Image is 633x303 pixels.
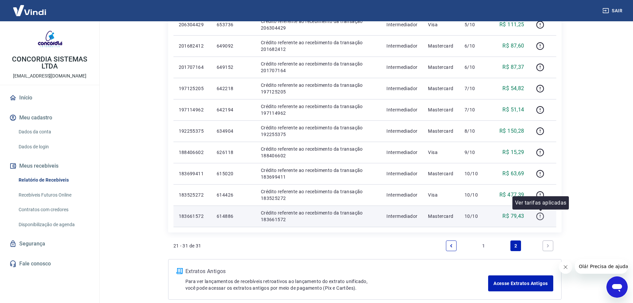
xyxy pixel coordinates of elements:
[261,39,376,53] p: Crédito referente ao recebimento da transação 201682412
[499,127,524,135] p: R$ 150,28
[428,149,454,156] p: Visa
[428,192,454,198] p: Visa
[16,125,91,139] a: Dados da conta
[16,140,91,154] a: Dados de login
[386,85,417,92] p: Intermediador
[386,43,417,49] p: Intermediador
[601,5,625,17] button: Sair
[261,146,376,159] p: Crédito referente ao recebimento da transação 188406602
[179,64,206,71] p: 201707164
[428,106,454,113] p: Mastercard
[465,21,484,28] p: 5/10
[465,170,484,177] p: 10/10
[465,43,484,49] p: 6/10
[179,106,206,113] p: 197114962
[428,128,454,134] p: Mastercard
[185,278,488,291] p: Para ver lançamentos de recebíveis retroativos ao lançamento do extrato unificado, você pode aces...
[559,260,572,274] iframe: Fechar mensagem
[502,84,524,92] p: R$ 54,82
[173,242,201,249] p: 21 - 31 de 31
[502,42,524,50] p: R$ 87,60
[261,210,376,223] p: Crédito referente ao recebimento da transação 183661572
[217,213,250,220] p: 614886
[261,124,376,138] p: Crédito referente ao recebimento da transação 192255375
[428,21,454,28] p: Visa
[13,73,86,79] p: [EMAIL_ADDRESS][DOMAIN_NAME]
[386,64,417,71] p: Intermediador
[575,259,628,274] iframe: Mensagem da empresa
[8,159,91,173] button: Meus recebíveis
[465,192,484,198] p: 10/10
[386,128,417,134] p: Intermediador
[478,240,489,251] a: Page 1
[465,128,484,134] p: 8/10
[386,192,417,198] p: Intermediador
[261,18,376,31] p: Crédito referente ao recebimento da transação 206304429
[8,110,91,125] button: Meu cadastro
[502,63,524,71] p: R$ 87,37
[428,85,454,92] p: Mastercard
[217,170,250,177] p: 615020
[16,203,91,217] a: Contratos com credores
[217,21,250,28] p: 653736
[502,170,524,178] p: R$ 63,69
[465,213,484,220] p: 10/10
[261,188,376,202] p: Crédito referente ao recebimento da transação 183525272
[8,0,51,21] img: Vindi
[261,61,376,74] p: Crédito referente ao recebimento da transação 201707164
[185,267,488,275] p: Extratos Antigos
[217,64,250,71] p: 649152
[5,56,94,70] p: CONCORDIA SISTEMAS LTDA
[428,213,454,220] p: Mastercard
[502,212,524,220] p: R$ 79,43
[386,213,417,220] p: Intermediador
[8,90,91,105] a: Início
[8,236,91,251] a: Segurança
[502,106,524,114] p: R$ 51,14
[261,167,376,180] p: Crédito referente ao recebimento da transação 183699411
[499,191,524,199] p: R$ 477,39
[217,149,250,156] p: 626118
[16,218,91,231] a: Disponibilização de agenda
[386,170,417,177] p: Intermediador
[4,5,56,10] span: Olá! Precisa de ajuda?
[465,64,484,71] p: 6/10
[179,128,206,134] p: 192255375
[179,43,206,49] p: 201682412
[428,43,454,49] p: Mastercard
[217,85,250,92] p: 642218
[179,149,206,156] p: 188406602
[179,85,206,92] p: 197125205
[386,149,417,156] p: Intermediador
[217,192,250,198] p: 614426
[428,170,454,177] p: Mastercard
[217,128,250,134] p: 634904
[261,103,376,116] p: Crédito referente ao recebimento da transação 197114962
[16,173,91,187] a: Relatório de Recebíveis
[37,27,63,53] img: a68c8fd8-fab5-48c0-8bd6-9edace40e89e.jpeg
[543,240,553,251] a: Next page
[606,276,628,298] iframe: Botão para abrir a janela de mensagens
[386,106,417,113] p: Intermediador
[502,148,524,156] p: R$ 15,29
[386,21,417,28] p: Intermediador
[446,240,457,251] a: Previous page
[515,199,566,207] p: Ver tarifas aplicadas
[179,170,206,177] p: 183699411
[217,106,250,113] p: 642194
[488,275,553,291] a: Acesse Extratos Antigos
[8,256,91,271] a: Fale conosco
[217,43,250,49] p: 649092
[499,21,524,29] p: R$ 111,25
[261,82,376,95] p: Crédito referente ao recebimento da transação 197125205
[176,268,183,274] img: ícone
[179,213,206,220] p: 183661572
[465,106,484,113] p: 7/10
[179,192,206,198] p: 183525272
[465,85,484,92] p: 7/10
[443,238,556,254] ul: Pagination
[428,64,454,71] p: Mastercard
[510,240,521,251] a: Page 2 is your current page
[465,149,484,156] p: 9/10
[179,21,206,28] p: 206304429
